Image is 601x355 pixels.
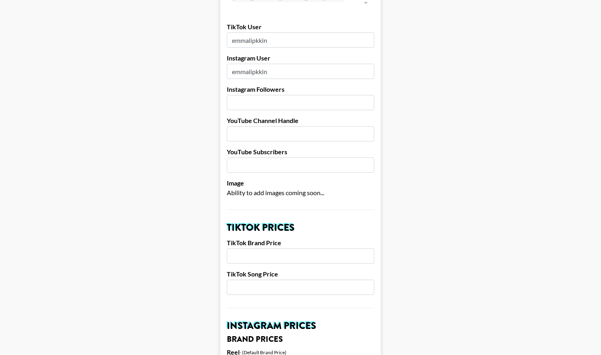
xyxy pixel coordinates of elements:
label: Image [227,179,374,187]
label: Instagram Followers [227,85,374,93]
label: TikTok Song Price [227,270,374,278]
h2: TikTok Prices [227,223,374,232]
h2: Instagram Prices [227,321,374,331]
label: YouTube Subscribers [227,148,374,156]
label: YouTube Channel Handle [227,117,374,125]
label: Instagram User [227,54,374,62]
span: Ability to add images coming soon... [227,189,324,196]
h3: Brand Prices [227,335,374,343]
label: TikTok Brand Price [227,239,374,247]
label: TikTok User [227,23,374,31]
